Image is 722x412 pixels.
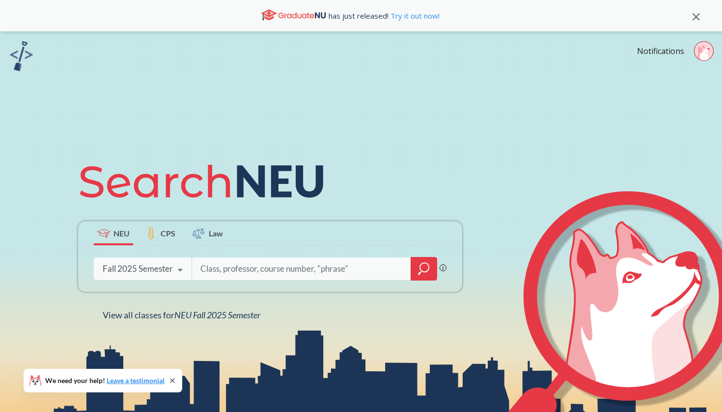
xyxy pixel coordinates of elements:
input: Class, professor, course number, "phrase" [199,258,404,279]
svg: magnifying glass [418,262,430,276]
span: Law [209,228,223,239]
a: Notifications [637,46,684,56]
a: Try it out now! [389,11,440,21]
span: CPS [161,228,175,239]
span: NEU Fall 2025 Semester [174,309,260,320]
span: NEU [113,228,130,239]
a: Leave a testimonial [107,376,165,385]
img: sandbox logo [10,41,33,71]
div: magnifying glass [411,257,437,281]
div: Fall 2025 Semester [103,263,173,274]
span: We need your help! [45,377,165,384]
a: sandbox logo [10,41,33,74]
span: View all classes for [103,309,260,320]
span: has just released! [329,10,440,21]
